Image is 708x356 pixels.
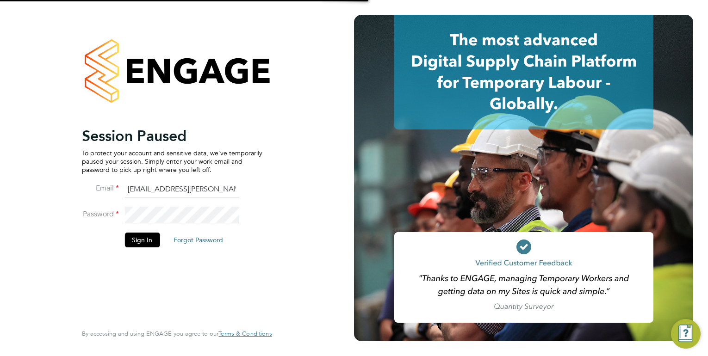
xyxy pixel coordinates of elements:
input: Enter your work email... [124,181,239,198]
a: Terms & Conditions [218,330,272,338]
label: Password [82,209,119,219]
span: By accessing and using ENGAGE you agree to our [82,330,272,338]
p: To protect your account and sensitive data, we've temporarily paused your session. Simply enter y... [82,149,262,174]
h2: Session Paused [82,127,262,145]
button: Sign In [124,233,160,247]
label: Email [82,184,119,193]
button: Forgot Password [166,233,230,247]
button: Engage Resource Center [671,319,701,349]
